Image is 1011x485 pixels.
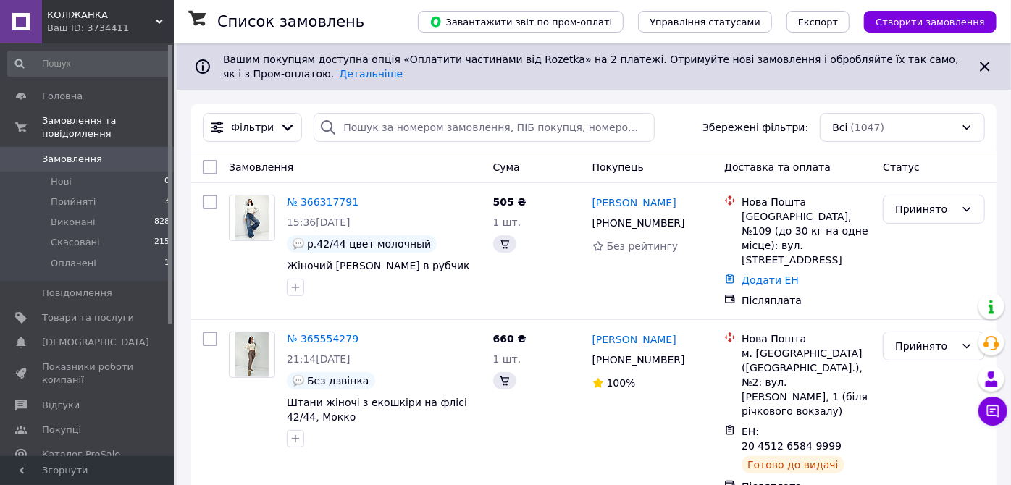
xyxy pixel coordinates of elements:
span: 1 [164,257,169,270]
a: Детальніше [339,68,403,80]
div: [PHONE_NUMBER] [590,213,688,233]
a: Додати ЕН [742,274,799,286]
button: Створити замовлення [864,11,997,33]
span: Каталог ProSale [42,448,120,461]
span: Покупець [592,161,644,173]
div: Прийнято [895,338,955,354]
img: :speech_balloon: [293,238,304,250]
span: 100% [607,377,636,389]
a: Фото товару [229,332,275,378]
span: 21:14[DATE] [287,353,351,365]
a: Жіночий [PERSON_NAME] в рубчик [287,260,470,271]
span: Оплачені [51,257,96,270]
div: м. [GEOGRAPHIC_DATA] ([GEOGRAPHIC_DATA].), №2: вул. [PERSON_NAME], 1 (біля річкового вокзалу) [742,346,871,418]
span: Збережені фільтри: [702,120,808,135]
span: Статус [883,161,920,173]
button: Експорт [786,11,850,33]
span: КОЛІЖАНКА [47,9,156,22]
a: № 365554279 [287,333,358,345]
span: Виконані [51,216,96,229]
input: Пошук [7,51,171,77]
h1: Список замовлень [217,13,364,30]
div: Нова Пошта [742,332,871,346]
span: Експорт [798,17,839,28]
div: Готово до видачі [742,456,844,473]
img: :speech_balloon: [293,375,304,387]
div: [PHONE_NUMBER] [590,350,688,370]
button: Завантажити звіт по пром-оплаті [418,11,624,33]
span: (1047) [851,122,885,133]
span: Замовлення [229,161,293,173]
img: Фото товару [235,195,269,240]
span: Cума [493,161,520,173]
span: ЕН: 20 4512 6584 9999 [742,426,842,452]
a: Створити замовлення [850,15,997,27]
span: Завантажити звіт по пром-оплаті [429,15,612,28]
div: [GEOGRAPHIC_DATA], №109 (до 30 кг на одне місце): вул. [STREET_ADDRESS] [742,209,871,267]
span: Прийняті [51,195,96,208]
span: Фільтри [231,120,274,135]
div: Післяплата [742,293,871,308]
span: 215 [154,236,169,249]
span: Нові [51,175,72,188]
span: Всі [832,120,847,135]
span: р.42/44 цвет молочный [307,238,431,250]
span: Управління статусами [650,17,760,28]
span: 1 шт. [493,353,521,365]
span: Вашим покупцям доступна опція «Оплатити частинами від Rozetka» на 2 платежі. Отримуйте нові замов... [223,54,959,80]
div: Нова Пошта [742,195,871,209]
input: Пошук за номером замовлення, ПІБ покупця, номером телефону, Email, номером накладної [314,113,655,142]
button: Чат з покупцем [978,397,1007,426]
span: Головна [42,90,83,103]
span: 15:36[DATE] [287,216,351,228]
span: Створити замовлення [876,17,985,28]
a: [PERSON_NAME] [592,195,676,210]
span: Замовлення [42,153,102,166]
span: [DEMOGRAPHIC_DATA] [42,336,149,349]
span: Товари та послуги [42,311,134,324]
span: 505 ₴ [493,196,527,208]
span: 0 [164,175,169,188]
img: Фото товару [235,332,269,377]
span: Покупці [42,423,81,436]
span: Без дзвінка [307,375,369,387]
span: Доставка та оплата [724,161,831,173]
div: Ваш ID: 3734411 [47,22,174,35]
span: Без рейтингу [607,240,679,252]
span: Скасовані [51,236,100,249]
button: Управління статусами [638,11,772,33]
span: 660 ₴ [493,333,527,345]
span: Показники роботи компанії [42,360,134,387]
span: Відгуки [42,399,80,412]
a: Штани жіночі з екошкіри на флісі 42/44, Мокко [287,397,467,423]
span: 1 шт. [493,216,521,228]
span: 3 [164,195,169,208]
div: Прийнято [895,201,955,217]
span: Повідомлення [42,287,112,300]
a: [PERSON_NAME] [592,332,676,347]
span: 828 [154,216,169,229]
a: Фото товару [229,195,275,241]
span: Замовлення та повідомлення [42,114,174,140]
a: № 366317791 [287,196,358,208]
